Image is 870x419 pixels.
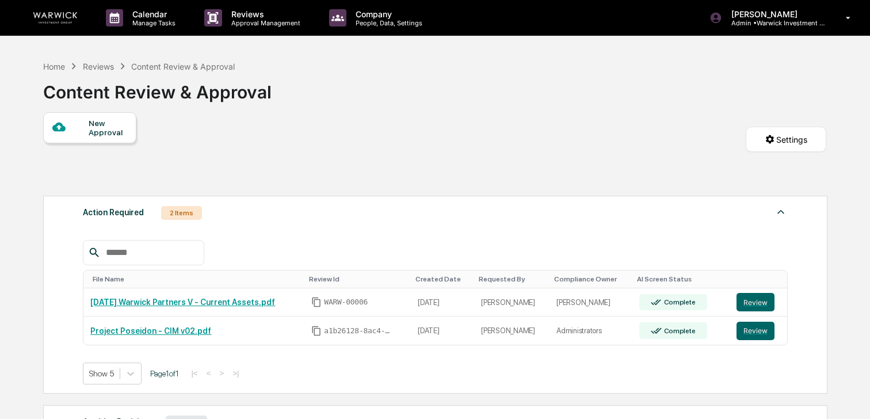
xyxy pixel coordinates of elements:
div: Complete [662,327,696,335]
div: Reviews [83,62,114,71]
button: Review [737,293,774,311]
p: Admin • Warwick Investment Group [722,19,829,27]
img: logo [28,12,83,24]
div: Toggle SortBy [479,275,545,283]
div: Toggle SortBy [554,275,628,283]
div: Toggle SortBy [415,275,470,283]
button: < [203,368,215,378]
a: [DATE] Warwick Partners V - Current Assets.pdf [90,298,275,307]
p: People, Data, Settings [346,19,428,27]
img: caret [774,205,788,219]
div: Content Review & Approval [43,73,272,102]
span: Copy Id [311,326,322,336]
td: [DATE] [411,317,474,345]
div: Home [43,62,65,71]
div: Content Review & Approval [131,62,235,71]
div: Toggle SortBy [739,275,783,283]
div: Complete [662,298,696,306]
p: Company [346,9,428,19]
div: Toggle SortBy [93,275,300,283]
p: [PERSON_NAME] [722,9,829,19]
button: > [216,368,227,378]
div: 2 Items [161,206,202,220]
span: Page 1 of 1 [150,369,179,378]
div: Action Required [83,205,144,220]
button: >| [229,368,242,378]
td: [PERSON_NAME] [550,288,632,317]
td: [PERSON_NAME] [474,317,550,345]
span: a1b26128-8ac4-4374-be26-69eb5b92d759 [324,326,393,336]
button: |< [188,368,201,378]
td: [DATE] [411,288,474,317]
p: Calendar [123,9,181,19]
a: Review [737,293,780,311]
td: Administrators [550,317,632,345]
div: New Approval [89,119,127,137]
button: Settings [746,127,826,152]
div: Toggle SortBy [637,275,725,283]
div: Toggle SortBy [309,275,406,283]
button: Review [737,322,774,340]
p: Reviews [222,9,306,19]
p: Manage Tasks [123,19,181,27]
span: Copy Id [311,297,322,307]
p: Approval Management [222,19,306,27]
a: Review [737,322,780,340]
iframe: Open customer support [833,381,864,412]
td: [PERSON_NAME] [474,288,550,317]
span: WARW-00006 [324,298,368,307]
a: Project Poseidon - CIM v02.pdf [90,326,211,336]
